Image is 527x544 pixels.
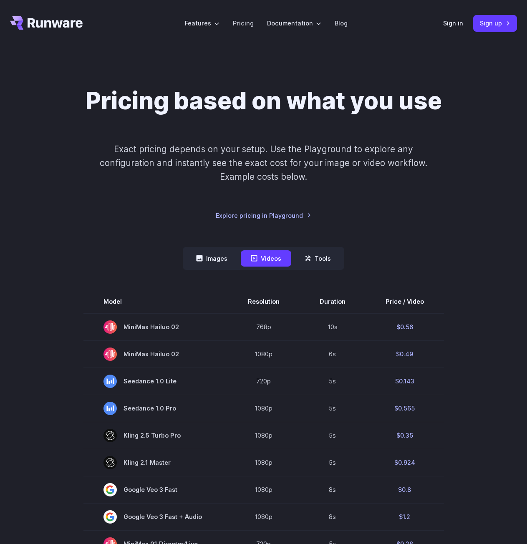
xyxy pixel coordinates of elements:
[366,449,444,476] td: $0.924
[228,313,300,341] td: 768p
[228,422,300,449] td: 1080p
[300,449,366,476] td: 5s
[103,320,208,334] span: MiniMax Hailuo 02
[300,368,366,395] td: 5s
[228,368,300,395] td: 720p
[228,395,300,422] td: 1080p
[473,15,517,31] a: Sign up
[366,368,444,395] td: $0.143
[295,250,341,267] button: Tools
[86,87,442,116] h1: Pricing based on what you use
[366,503,444,530] td: $1.2
[300,503,366,530] td: 8s
[233,18,254,28] a: Pricing
[443,18,463,28] a: Sign in
[186,250,237,267] button: Images
[300,476,366,503] td: 8s
[241,250,291,267] button: Videos
[185,18,219,28] label: Features
[366,340,444,368] td: $0.49
[366,313,444,341] td: $0.56
[216,211,311,220] a: Explore pricing in Playground
[228,340,300,368] td: 1080p
[366,422,444,449] td: $0.35
[103,429,208,442] span: Kling 2.5 Turbo Pro
[86,142,441,184] p: Exact pricing depends on your setup. Use the Playground to explore any configuration and instantl...
[267,18,321,28] label: Documentation
[103,483,208,496] span: Google Veo 3 Fast
[228,290,300,313] th: Resolution
[300,340,366,368] td: 6s
[103,456,208,469] span: Kling 2.1 Master
[228,476,300,503] td: 1080p
[300,422,366,449] td: 5s
[83,290,228,313] th: Model
[366,395,444,422] td: $0.565
[300,290,366,313] th: Duration
[300,313,366,341] td: 10s
[228,449,300,476] td: 1080p
[228,503,300,530] td: 1080p
[300,395,366,422] td: 5s
[366,476,444,503] td: $0.8
[366,290,444,313] th: Price / Video
[103,375,208,388] span: Seedance 1.0 Lite
[103,402,208,415] span: Seedance 1.0 Pro
[103,510,208,524] span: Google Veo 3 Fast + Audio
[10,16,83,30] a: Go to /
[335,18,348,28] a: Blog
[103,348,208,361] span: MiniMax Hailuo 02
